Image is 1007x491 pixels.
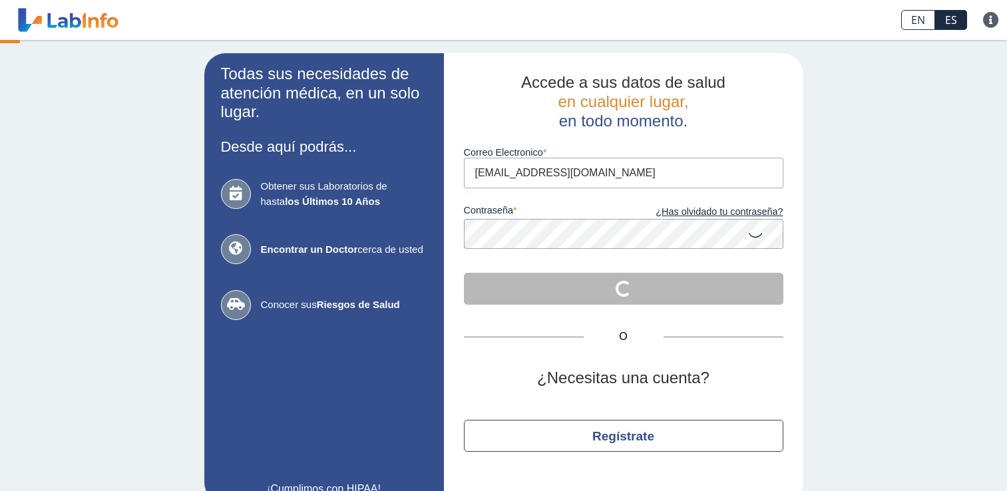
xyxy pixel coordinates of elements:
span: cerca de usted [261,242,427,257]
h2: Todas sus necesidades de atención médica, en un solo lugar. [221,65,427,122]
h2: ¿Necesitas una cuenta? [464,369,783,388]
b: Encontrar un Doctor [261,244,358,255]
span: en cualquier lugar, [558,92,688,110]
h3: Desde aquí podrás... [221,138,427,155]
a: EN [901,10,935,30]
label: Correo Electronico [464,147,783,158]
a: ¿Has olvidado tu contraseña? [624,205,783,220]
span: en todo momento. [559,112,688,130]
b: los Últimos 10 Años [285,196,380,207]
button: Regístrate [464,420,783,452]
label: contraseña [464,205,624,220]
iframe: Help widget launcher [889,439,992,476]
span: Obtener sus Laboratorios de hasta [261,179,427,209]
span: Conocer sus [261,297,427,313]
b: Riesgos de Salud [317,299,400,310]
span: Accede a sus datos de salud [521,73,725,91]
span: O [584,329,664,345]
a: ES [935,10,967,30]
